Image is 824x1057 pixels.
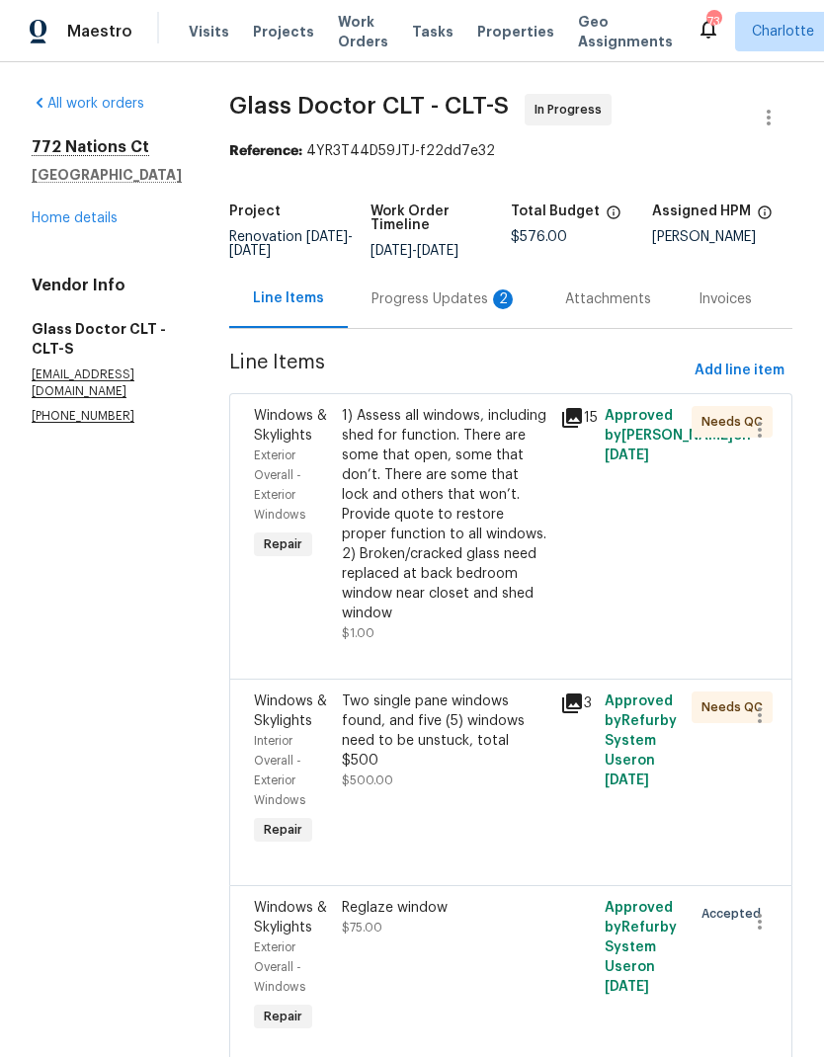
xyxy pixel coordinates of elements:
span: Repair [256,820,310,840]
span: Windows & Skylights [254,409,327,443]
h5: Total Budget [511,204,600,218]
span: [DATE] [605,448,649,462]
div: Two single pane windows found, and five (5) windows need to be unstuck, total $500 [342,691,549,771]
span: Line Items [229,353,687,389]
div: 73 [706,12,720,32]
span: Maestro [67,22,132,41]
span: Accepted [701,904,769,924]
span: Needs QC [701,697,771,717]
span: [DATE] [605,773,649,787]
span: - [371,244,458,258]
span: Windows & Skylights [254,901,327,935]
span: Projects [253,22,314,41]
span: In Progress [535,100,610,120]
h5: Glass Doctor CLT - CLT-S [32,319,182,359]
span: Repair [256,534,310,554]
span: [DATE] [229,244,271,258]
span: Exterior Overall - Exterior Windows [254,449,305,521]
b: Reference: [229,144,302,158]
span: Visits [189,22,229,41]
span: Geo Assignments [578,12,673,51]
span: $500.00 [342,774,393,786]
a: All work orders [32,97,144,111]
span: Windows & Skylights [254,694,327,728]
span: $75.00 [342,922,382,934]
span: The total cost of line items that have been proposed by Opendoor. This sum includes line items th... [606,204,621,230]
span: Needs QC [701,412,771,432]
div: Reglaze window [342,898,549,918]
div: 15 [560,406,592,430]
span: - [229,230,353,258]
div: 1) Assess all windows, including shed for function. There are some that open, some that don’t. Th... [342,406,549,623]
span: Renovation [229,230,353,258]
span: Repair [256,1007,310,1026]
h4: Vendor Info [32,276,182,295]
div: Attachments [565,289,651,309]
h5: Assigned HPM [652,204,751,218]
div: [PERSON_NAME] [652,230,793,244]
span: Interior Overall - Exterior Windows [254,735,305,806]
span: [DATE] [417,244,458,258]
a: Home details [32,211,118,225]
h5: Project [229,204,281,218]
span: [DATE] [306,230,348,244]
h5: Work Order Timeline [371,204,512,232]
span: [DATE] [605,980,649,994]
span: Tasks [412,25,453,39]
span: $1.00 [342,627,374,639]
span: Approved by Refurby System User on [605,901,677,994]
span: Approved by Refurby System User on [605,694,677,787]
div: Line Items [253,288,324,308]
div: 3 [560,691,592,715]
div: Invoices [699,289,752,309]
div: Progress Updates [371,289,518,309]
span: $576.00 [511,230,567,244]
span: Glass Doctor CLT - CLT-S [229,94,509,118]
span: Work Orders [338,12,388,51]
span: [DATE] [371,244,412,258]
span: Approved by [PERSON_NAME] on [605,409,751,462]
span: The hpm assigned to this work order. [757,204,773,230]
span: Properties [477,22,554,41]
span: Exterior Overall - Windows [254,941,305,993]
button: Add line item [687,353,792,389]
div: 2 [493,289,513,309]
div: 4YR3T44D59JTJ-f22dd7e32 [229,141,792,161]
span: Charlotte [752,22,814,41]
span: Add line item [695,359,784,383]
